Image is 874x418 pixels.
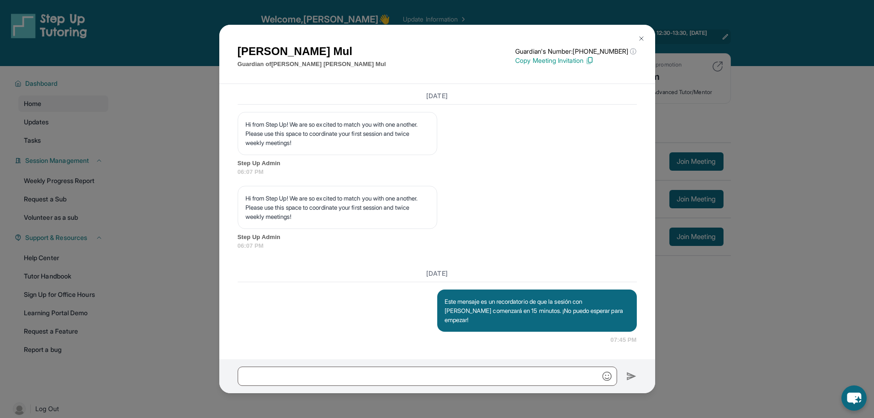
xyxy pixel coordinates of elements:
[238,269,637,278] h3: [DATE]
[238,60,386,69] p: Guardian of [PERSON_NAME] [PERSON_NAME] Mul
[238,167,637,177] span: 06:07 PM
[238,159,637,168] span: Step Up Admin
[245,120,429,147] p: Hi from Step Up! We are so excited to match you with one another. Please use this space to coordi...
[238,233,637,242] span: Step Up Admin
[611,335,637,345] span: 07:45 PM
[630,47,636,56] span: ⓘ
[245,194,429,221] p: Hi from Step Up! We are so excited to match you with one another. Please use this space to coordi...
[238,43,386,60] h1: [PERSON_NAME] Mul
[515,56,636,65] p: Copy Meeting Invitation
[445,297,629,324] p: Este mensaje es un recordatorio de que la sesión con [PERSON_NAME] comenzará en 15 minutos. ¡No p...
[626,371,637,382] img: Send icon
[602,372,612,381] img: Emoji
[585,56,594,65] img: Copy Icon
[515,47,636,56] p: Guardian's Number: [PHONE_NUMBER]
[238,241,637,251] span: 06:07 PM
[638,35,645,42] img: Close Icon
[841,385,867,411] button: chat-button
[238,91,637,100] h3: [DATE]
